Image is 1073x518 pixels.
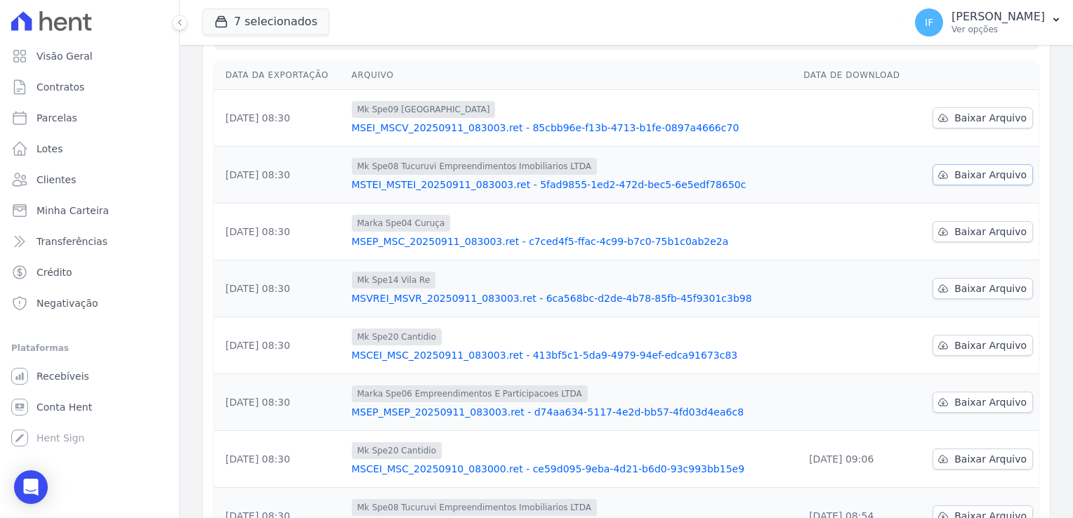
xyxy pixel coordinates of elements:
[6,227,173,255] a: Transferências
[933,392,1033,413] a: Baixar Arquivo
[14,470,48,504] div: Open Intercom Messenger
[37,204,109,218] span: Minha Carteira
[954,111,1027,125] span: Baixar Arquivo
[6,73,173,101] a: Contratos
[37,142,63,156] span: Lotes
[37,265,72,279] span: Crédito
[352,178,793,192] a: MSTEI_MSTEI_20250911_083003.ret - 5fad9855-1ed2-472d-bec5-6e5edf78650c
[954,281,1027,295] span: Baixar Arquivo
[933,335,1033,356] a: Baixar Arquivo
[6,197,173,225] a: Minha Carteira
[352,101,496,118] span: Mk Spe09 [GEOGRAPHIC_DATA]
[37,234,107,248] span: Transferências
[214,90,346,147] td: [DATE] 08:30
[6,166,173,194] a: Clientes
[352,121,793,135] a: MSEI_MSCV_20250911_083003.ret - 85cbb96e-f13b-4713-b1fe-0897a4666c70
[954,168,1027,182] span: Baixar Arquivo
[352,291,793,305] a: MSVREI_MSVR_20250911_083003.ret - 6ca568bc-d2de-4b78-85fb-45f9301c3b98
[352,385,588,402] span: Marka Spe06 Empreendimentos E Participacoes LTDA
[6,393,173,421] a: Conta Hent
[352,272,436,288] span: Mk Spe14 Vila Re
[6,258,173,286] a: Crédito
[346,61,798,90] th: Arquivo
[933,107,1033,128] a: Baixar Arquivo
[37,400,92,414] span: Conta Hent
[352,462,793,476] a: MSCEI_MSC_20250910_083000.ret - ce59d095-9eba-4d21-b6d0-93c993bb15e9
[352,348,793,362] a: MSCEI_MSC_20250911_083003.ret - 413bf5c1-5da9-4979-94ef-edca91673c83
[954,452,1027,466] span: Baixar Arquivo
[933,221,1033,242] a: Baixar Arquivo
[954,338,1027,352] span: Baixar Arquivo
[954,225,1027,239] span: Baixar Arquivo
[214,317,346,374] td: [DATE] 08:30
[904,3,1073,42] button: IF [PERSON_NAME] Ver opções
[352,215,451,232] span: Marka Spe04 Curuça
[37,80,84,94] span: Contratos
[925,18,933,27] span: IF
[798,431,916,488] td: [DATE] 09:06
[954,395,1027,409] span: Baixar Arquivo
[798,61,916,90] th: Data de Download
[952,24,1045,35] p: Ver opções
[11,340,168,357] div: Plataformas
[214,61,346,90] th: Data da Exportação
[352,405,793,419] a: MSEP_MSEP_20250911_083003.ret - d74aa634-5117-4e2d-bb57-4fd03d4ea6c8
[214,374,346,431] td: [DATE] 08:30
[952,10,1045,24] p: [PERSON_NAME]
[352,234,793,248] a: MSEP_MSC_20250911_083003.ret - c7ced4f5-ffac-4c99-b7c0-75b1c0ab2e2a
[214,260,346,317] td: [DATE] 08:30
[37,49,93,63] span: Visão Geral
[352,499,597,516] span: Mk Spe08 Tucuruvi Empreendimentos Imobiliarios LTDA
[6,135,173,163] a: Lotes
[37,173,76,187] span: Clientes
[6,362,173,390] a: Recebíveis
[933,278,1033,299] a: Baixar Arquivo
[37,111,77,125] span: Parcelas
[214,147,346,204] td: [DATE] 08:30
[202,8,329,35] button: 7 selecionados
[6,42,173,70] a: Visão Geral
[352,158,597,175] span: Mk Spe08 Tucuruvi Empreendimentos Imobiliarios LTDA
[933,164,1033,185] a: Baixar Arquivo
[214,431,346,488] td: [DATE] 08:30
[37,296,98,310] span: Negativação
[214,204,346,260] td: [DATE] 08:30
[352,442,442,459] span: Mk Spe20 Cantidio
[352,328,442,345] span: Mk Spe20 Cantidio
[6,289,173,317] a: Negativação
[6,104,173,132] a: Parcelas
[933,449,1033,470] a: Baixar Arquivo
[37,369,89,383] span: Recebíveis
